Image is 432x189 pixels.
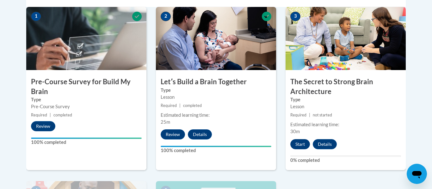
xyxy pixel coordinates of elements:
h3: Pre-Course Survey for Build My Brain [26,77,146,97]
span: | [179,103,181,108]
h3: The Secret to Strong Brain Architecture [286,77,406,97]
div: Your progress [31,138,142,139]
label: 0% completed [290,157,401,164]
label: Type [290,96,401,103]
label: 100% completed [31,139,142,146]
div: Lesson [161,94,271,101]
iframe: Button to launch messaging window [407,164,427,184]
img: Course Image [156,7,276,70]
button: Review [161,129,185,139]
span: not started [313,113,332,117]
div: Your progress [161,146,271,147]
div: Pre-Course Survey [31,103,142,110]
div: Estimated learning time: [290,121,401,128]
span: completed [53,113,72,117]
button: Details [188,129,212,139]
button: Start [290,139,310,149]
label: Type [161,87,271,94]
span: Required [31,113,47,117]
span: 25m [161,119,170,125]
span: completed [183,103,202,108]
span: 30m [290,129,300,134]
span: | [309,113,310,117]
div: Lesson [290,103,401,110]
img: Course Image [286,7,406,70]
button: Details [313,139,337,149]
span: | [50,113,51,117]
div: Estimated learning time: [161,112,271,119]
span: 2 [161,12,171,21]
h3: Letʹs Build a Brain Together [156,77,276,87]
span: 1 [31,12,41,21]
label: Type [31,96,142,103]
span: Required [290,113,306,117]
button: Review [31,121,55,131]
label: 100% completed [161,147,271,154]
span: Required [161,103,177,108]
img: Course Image [26,7,146,70]
span: 3 [290,12,300,21]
